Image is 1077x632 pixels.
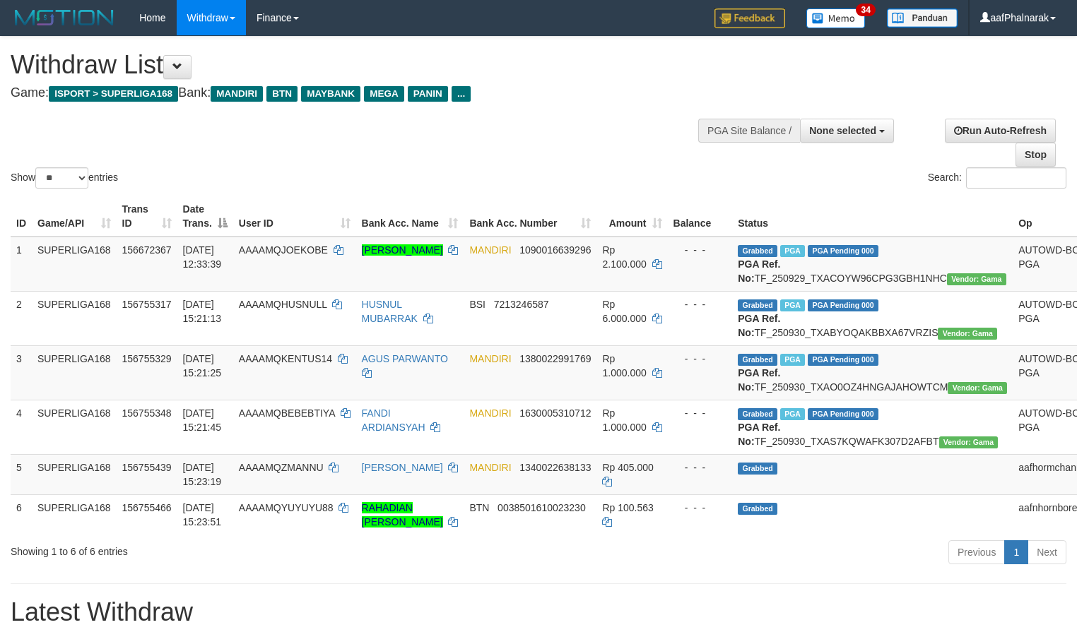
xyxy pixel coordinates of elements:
td: 5 [11,454,32,494]
span: Copy 1380022991769 to clipboard [519,353,591,364]
span: Rp 100.563 [602,502,653,513]
td: 1 [11,237,32,292]
td: SUPERLIGA168 [32,454,117,494]
span: 156755329 [122,353,172,364]
td: SUPERLIGA168 [32,291,117,345]
span: Vendor URL: https://trx31.1velocity.biz [939,436,999,448]
b: PGA Ref. No: [738,422,780,447]
a: [PERSON_NAME] [362,244,443,256]
div: Showing 1 to 6 of 6 entries [11,539,438,559]
th: Game/API: activate to sort column ascending [32,196,117,237]
a: AGUS PARWANTO [362,353,448,364]
div: - - - [673,243,727,257]
span: MAYBANK [301,86,360,102]
td: TF_250930_TXAO0OZ4HNGAJAHOWTCM [732,345,1013,400]
th: Date Trans.: activate to sort column descending [177,196,233,237]
span: Copy 1630005310712 to clipboard [519,407,591,419]
span: None selected [809,125,876,136]
select: Showentries [35,167,88,189]
a: Previous [948,540,1005,564]
h1: Withdraw List [11,51,704,79]
span: Marked by aafsengchandara [780,299,805,311]
a: 1 [1004,540,1028,564]
span: Marked by aafsengchandara [780,245,805,257]
span: MANDIRI [469,462,511,473]
span: Rp 405.000 [602,462,653,473]
span: BTN [266,86,298,102]
input: Search: [966,167,1066,189]
td: TF_250930_TXAS7KQWAFK307D2AFBT [732,400,1013,454]
span: Rp 2.100.000 [602,244,646,270]
th: Amount: activate to sort column ascending [596,196,667,237]
span: MANDIRI [211,86,263,102]
span: [DATE] 15:23:19 [183,462,222,487]
span: PGA Pending [808,408,878,420]
div: - - - [673,501,727,515]
span: Marked by aafsengchandara [780,408,805,420]
td: 3 [11,345,32,400]
span: PGA Pending [808,299,878,311]
h4: Game: Bank: [11,86,704,100]
div: - - - [673,352,727,366]
td: SUPERLIGA168 [32,400,117,454]
span: 156672367 [122,244,172,256]
img: Feedback.jpg [714,8,785,28]
span: Grabbed [738,503,777,515]
td: TF_250929_TXACOYW96CPG3GBH1NHC [732,237,1013,292]
th: ID [11,196,32,237]
td: TF_250930_TXABYOQAKBBXA67VRZIS [732,291,1013,345]
span: Grabbed [738,463,777,475]
th: Bank Acc. Name: activate to sort column ascending [356,196,464,237]
th: Status [732,196,1013,237]
span: 156755439 [122,462,172,473]
td: SUPERLIGA168 [32,237,117,292]
img: panduan.png [887,8,958,28]
span: AAAAMQZMANNU [239,462,324,473]
th: User ID: activate to sort column ascending [233,196,356,237]
a: Next [1028,540,1066,564]
span: MANDIRI [469,407,511,419]
span: Rp 1.000.000 [602,353,646,378]
span: Grabbed [738,408,777,420]
span: Grabbed [738,299,777,311]
a: FANDI ARDIANSYAH [362,407,425,433]
img: Button%20Memo.svg [806,8,866,28]
span: Marked by aafsengchandara [780,354,805,366]
span: AAAAMQBEBEBTIYA [239,407,335,419]
span: MANDIRI [469,244,511,256]
span: 156755317 [122,299,172,310]
span: [DATE] 15:21:13 [183,299,222,324]
span: PANIN [408,86,448,102]
span: Rp 1.000.000 [602,407,646,433]
span: MANDIRI [469,353,511,364]
td: SUPERLIGA168 [32,494,117,535]
div: - - - [673,460,727,475]
img: MOTION_logo.png [11,7,118,28]
span: Copy 7213246587 to clipboard [494,299,549,310]
div: PGA Site Balance / [698,119,800,143]
span: [DATE] 12:33:39 [183,244,222,270]
th: Trans ID: activate to sort column ascending [117,196,177,237]
span: PGA Pending [808,245,878,257]
span: Vendor URL: https://trx31.1velocity.biz [938,328,997,340]
span: ISPORT > SUPERLIGA168 [49,86,178,102]
span: PGA Pending [808,354,878,366]
td: 2 [11,291,32,345]
h1: Latest Withdraw [11,598,1066,626]
span: 156755348 [122,407,172,419]
td: 6 [11,494,32,535]
b: PGA Ref. No: [738,313,780,338]
a: Stop [1016,143,1056,167]
span: Vendor URL: https://trx31.1velocity.biz [947,273,1006,285]
span: ... [452,86,471,102]
label: Show entries [11,167,118,189]
span: Rp 6.000.000 [602,299,646,324]
a: Run Auto-Refresh [945,119,1056,143]
span: AAAAMQYUYUYU88 [239,502,334,513]
span: [DATE] 15:21:25 [183,353,222,378]
button: None selected [800,119,894,143]
a: HUSNUL MUBARRAK [362,299,418,324]
span: Grabbed [738,354,777,366]
b: PGA Ref. No: [738,258,780,284]
span: 34 [856,4,875,16]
